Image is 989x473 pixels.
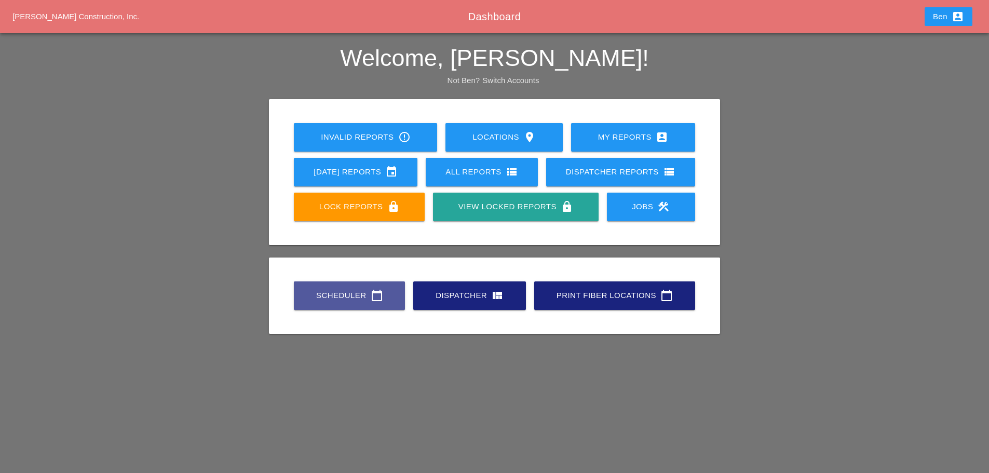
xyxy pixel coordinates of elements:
[294,281,405,310] a: Scheduler
[952,10,964,23] i: account_box
[546,158,695,186] a: Dispatcher Reports
[371,289,383,302] i: calendar_today
[426,158,538,186] a: All Reports
[607,193,695,221] a: Jobs
[387,200,400,213] i: lock
[294,193,425,221] a: Lock Reports
[534,281,695,310] a: Print Fiber Locations
[462,131,546,143] div: Locations
[663,166,675,178] i: view_list
[563,166,679,178] div: Dispatcher Reports
[660,289,673,302] i: calendar_today
[925,7,972,26] button: Ben
[491,289,504,302] i: view_quilt
[624,200,679,213] div: Jobs
[310,131,421,143] div: Invalid Reports
[448,76,480,85] span: Not Ben?
[442,166,521,178] div: All Reports
[294,123,437,152] a: Invalid Reports
[656,131,668,143] i: account_box
[385,166,398,178] i: event
[933,10,964,23] div: Ben
[12,12,139,21] a: [PERSON_NAME] Construction, Inc.
[588,131,679,143] div: My Reports
[310,200,408,213] div: Lock Reports
[657,200,670,213] i: construction
[506,166,518,178] i: view_list
[413,281,526,310] a: Dispatcher
[433,193,598,221] a: View Locked Reports
[398,131,411,143] i: error_outline
[294,158,417,186] a: [DATE] Reports
[561,200,573,213] i: lock
[523,131,536,143] i: location_on
[468,11,521,22] span: Dashboard
[310,289,388,302] div: Scheduler
[430,289,509,302] div: Dispatcher
[482,76,539,85] a: Switch Accounts
[571,123,695,152] a: My Reports
[450,200,581,213] div: View Locked Reports
[310,166,401,178] div: [DATE] Reports
[551,289,679,302] div: Print Fiber Locations
[445,123,562,152] a: Locations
